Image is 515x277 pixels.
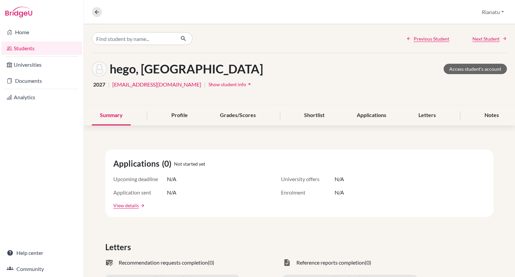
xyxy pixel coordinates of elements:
[246,81,253,88] i: arrow_drop_down
[1,42,82,55] a: Students
[349,106,394,125] div: Applications
[296,106,333,125] div: Shortlist
[113,158,162,170] span: Applications
[139,203,145,208] a: arrow_forward
[444,64,507,74] a: Access student's account
[105,259,113,267] span: mark_email_read
[410,106,444,125] div: Letters
[209,81,246,87] span: Show student info
[92,61,107,76] img: Ignace hego's avatar
[1,58,82,71] a: Universities
[208,79,253,90] button: Show student infoarrow_drop_down
[365,259,371,267] span: (0)
[163,106,196,125] div: Profile
[283,259,291,267] span: task
[113,175,167,183] span: Upcoming deadline
[479,6,507,18] button: Rianatu
[406,35,449,42] a: Previous Student
[5,7,32,17] img: Bridge-U
[296,259,365,267] span: Reference reports completion
[281,175,335,183] span: University offers
[119,259,208,267] span: Recommendation requests completion
[414,35,449,42] span: Previous Student
[92,32,175,45] input: Find student by name...
[204,80,206,89] span: |
[105,241,133,253] span: Letters
[472,35,500,42] span: Next Student
[167,175,176,183] span: N/A
[113,202,139,209] a: View details
[93,80,105,89] span: 2027
[112,80,201,89] a: [EMAIL_ADDRESS][DOMAIN_NAME]
[1,74,82,88] a: Documents
[113,188,167,197] span: Application sent
[174,160,205,167] span: Not started yet
[110,62,263,76] h1: hego, [GEOGRAPHIC_DATA]
[335,188,344,197] span: N/A
[1,25,82,39] a: Home
[281,188,335,197] span: Enrolment
[108,80,110,89] span: |
[472,35,507,42] a: Next Student
[92,106,131,125] div: Summary
[1,91,82,104] a: Analytics
[208,259,214,267] span: (0)
[1,246,82,260] a: Help center
[476,106,507,125] div: Notes
[167,188,176,197] span: N/A
[162,158,174,170] span: (0)
[212,106,264,125] div: Grades/Scores
[335,175,344,183] span: N/A
[1,262,82,276] a: Community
